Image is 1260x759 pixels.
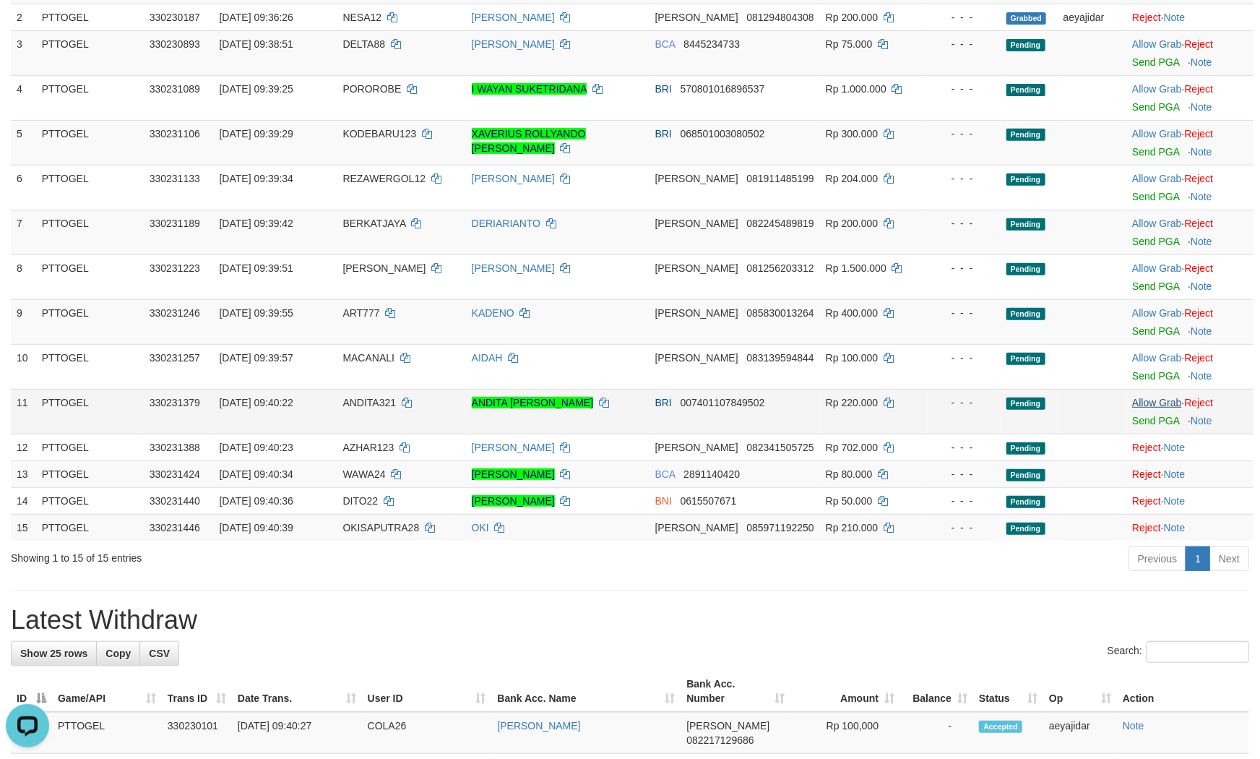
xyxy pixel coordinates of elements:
span: DITO22 [343,495,379,507]
td: PTTOGEL [36,254,144,299]
a: [PERSON_NAME] [472,173,555,184]
a: Show 25 rows [11,641,97,666]
td: 7 [11,210,36,254]
a: Send PGA [1132,236,1179,247]
a: Note [1191,236,1212,247]
td: PTTOGEL [36,4,144,30]
th: Balance: activate to sort column ascending [900,671,973,712]
td: 3 [11,30,36,75]
a: Note [1164,522,1186,533]
span: [DATE] 09:38:51 [220,38,293,50]
span: 330231257 [150,352,200,364]
span: Rp 100.000 [826,352,878,364]
a: Send PGA [1132,325,1179,337]
span: [DATE] 09:39:51 [220,262,293,274]
a: [PERSON_NAME] [472,495,555,507]
div: - - - [933,261,995,275]
span: Rp 200.000 [826,12,878,23]
div: - - - [933,37,995,51]
a: XAVERIUS ROLLYANDO [PERSON_NAME] [472,128,586,154]
a: Reject [1185,38,1214,50]
a: Copy [96,641,140,666]
span: · [1132,38,1184,50]
th: Amount: activate to sort column ascending [790,671,900,712]
td: [DATE] 09:40:27 [232,712,362,754]
span: Rp 80.000 [826,468,873,480]
a: Note [1191,325,1212,337]
span: POROROBE [343,83,402,95]
span: [DATE] 09:39:42 [220,218,293,229]
span: 330231388 [150,442,200,453]
a: Reject [1185,262,1214,274]
a: [PERSON_NAME] [472,442,555,453]
a: Reject [1185,307,1214,319]
span: Rp 200.000 [826,218,878,229]
span: Grabbed [1006,12,1047,25]
a: AIDAH [472,352,503,364]
a: Send PGA [1132,191,1179,202]
a: Allow Grab [1132,262,1181,274]
td: - [900,712,973,754]
span: Rp 300.000 [826,128,878,140]
td: aeyajidar [1043,712,1117,754]
span: 330231133 [150,173,200,184]
span: Copy 085971192250 to clipboard [746,522,814,533]
td: PTTOGEL [36,165,144,210]
span: [PERSON_NAME] [655,173,738,184]
span: Pending [1006,469,1045,481]
a: Note [1191,280,1212,292]
span: Rp 210.000 [826,522,878,533]
span: Copy 081256203312 to clipboard [746,262,814,274]
a: Allow Grab [1132,218,1181,229]
div: - - - [933,494,995,508]
td: · [1126,120,1253,165]
a: [PERSON_NAME] [472,262,555,274]
span: 330231424 [150,468,200,480]
a: Note [1164,12,1186,23]
span: [PERSON_NAME] [686,720,769,732]
td: PTTOGEL [52,712,162,754]
div: Showing 1 to 15 of 15 entries [11,545,514,565]
td: 11 [11,389,36,434]
span: Rp 75.000 [826,38,873,50]
a: Allow Grab [1132,38,1181,50]
td: 9 [11,299,36,344]
span: 330230187 [150,12,200,23]
td: PTTOGEL [36,487,144,514]
span: [DATE] 09:39:25 [220,83,293,95]
a: Reject [1185,128,1214,140]
th: Date Trans.: activate to sort column ascending [232,671,362,712]
td: PTTOGEL [36,514,144,541]
a: Note [1164,442,1186,453]
td: · [1126,30,1253,75]
h1: Latest Withdraw [11,606,1249,635]
span: Rp 400.000 [826,307,878,319]
span: [DATE] 09:39:29 [220,128,293,140]
a: Allow Grab [1132,173,1181,184]
span: · [1132,83,1184,95]
a: Next [1209,546,1249,571]
td: · [1126,4,1253,30]
span: Copy 570801016896537 to clipboard [681,83,765,95]
a: KADENO [472,307,514,319]
span: [DATE] 09:36:26 [220,12,293,23]
a: Reject [1185,218,1214,229]
span: REZAWERGOL12 [343,173,426,184]
td: 13 [11,460,36,487]
span: · [1132,173,1184,184]
a: Reject [1132,522,1161,533]
span: Copy 2891140420 to clipboard [683,468,740,480]
td: 2 [11,4,36,30]
td: · [1126,344,1253,389]
span: CSV [149,648,170,659]
span: [PERSON_NAME] [655,307,738,319]
td: PTTOGEL [36,389,144,434]
a: Note [1191,146,1212,158]
a: Reject [1132,12,1161,23]
span: [PERSON_NAME] [655,522,738,533]
td: · [1126,434,1253,460]
td: · [1126,487,1253,514]
span: [DATE] 09:40:34 [220,468,293,480]
span: BRI [655,397,672,408]
a: Previous [1129,546,1186,571]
